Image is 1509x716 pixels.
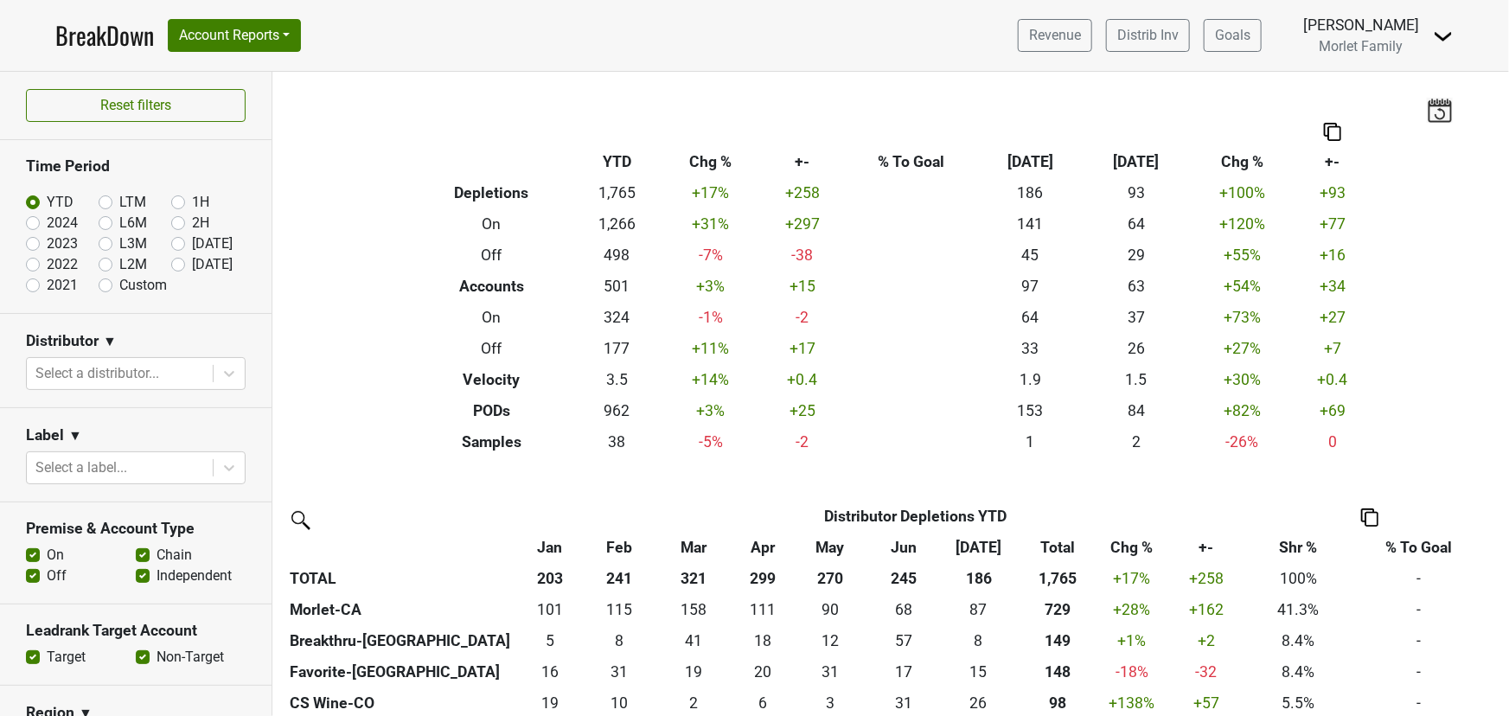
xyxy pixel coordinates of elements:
[572,177,662,208] td: 1,765
[518,532,583,563] th: Jan: activate to sort column ascending
[656,532,731,563] th: Mar: activate to sort column ascending
[47,275,78,296] label: 2021
[411,240,572,271] th: Off
[760,240,844,271] td: -38
[1295,302,1371,333] td: +27
[285,594,518,625] th: Morlet-CA
[1084,271,1189,302] td: 63
[1016,532,1100,563] th: Total: activate to sort column ascending
[794,532,866,563] th: May: activate to sort column ascending
[1295,395,1371,426] td: +69
[735,692,790,714] div: 6
[760,395,844,426] td: +25
[794,563,866,594] th: 270
[1100,656,1164,687] td: -18 %
[732,656,794,687] td: 19.582
[26,520,246,538] h3: Premise & Account Type
[1295,364,1371,395] td: +0.4
[572,271,662,302] td: 501
[1084,146,1189,177] th: [DATE]
[119,192,146,213] label: LTM
[586,598,653,621] div: 115
[1189,333,1295,364] td: +27 %
[1347,563,1491,594] td: -
[662,364,761,395] td: +14 %
[844,146,977,177] th: % To Goal
[1016,656,1100,687] th: 147.996
[662,177,761,208] td: +17 %
[572,426,662,457] td: 38
[662,426,761,457] td: -5 %
[732,563,794,594] th: 299
[1100,625,1164,656] td: +1 %
[119,275,167,296] label: Custom
[1189,177,1295,208] td: +100 %
[866,563,941,594] th: 245
[1189,395,1295,426] td: +82 %
[662,271,761,302] td: +3 %
[285,563,518,594] th: TOTAL
[760,426,844,457] td: -2
[1295,333,1371,364] td: +7
[26,622,246,640] h3: Leadrank Target Account
[586,661,653,683] div: 31
[760,271,844,302] td: +15
[1168,598,1245,621] div: +162
[168,19,301,52] button: Account Reports
[518,594,583,625] td: 101
[977,240,1083,271] td: 45
[572,146,662,177] th: YTD
[411,271,572,302] th: Accounts
[518,563,583,594] th: 203
[794,656,866,687] td: 30.581
[47,647,86,668] label: Target
[735,661,790,683] div: 20
[1020,598,1096,621] div: 729
[192,213,209,233] label: 2H
[871,692,937,714] div: 31
[661,661,727,683] div: 19
[1084,208,1189,240] td: 64
[1249,563,1347,594] td: 100%
[26,426,64,444] h3: Label
[760,333,844,364] td: +17
[1189,570,1224,587] span: +258
[866,656,941,687] td: 17
[47,566,67,586] label: Off
[586,692,653,714] div: 10
[1164,532,1249,563] th: +-: activate to sort column ascending
[1084,395,1189,426] td: 84
[1204,19,1262,52] a: Goals
[582,501,1249,532] th: Distributor Depletions YTD
[662,240,761,271] td: -7 %
[521,661,578,683] div: 16
[662,333,761,364] td: +11 %
[1295,208,1371,240] td: +77
[760,302,844,333] td: -2
[732,625,794,656] td: 18.167
[656,594,731,625] td: 157.5
[1016,594,1100,625] th: 729.000
[119,233,147,254] label: L3M
[1100,594,1164,625] td: +28 %
[798,661,863,683] div: 31
[1016,625,1100,656] th: 149.089
[794,625,866,656] td: 12
[977,333,1083,364] td: 33
[662,395,761,426] td: +3 %
[1020,630,1096,652] div: 149
[794,594,866,625] td: 90
[942,625,1016,656] td: 8
[411,208,572,240] th: On
[977,426,1083,457] td: 1
[1018,19,1092,52] a: Revenue
[47,192,74,213] label: YTD
[47,233,78,254] label: 2023
[735,630,790,652] div: 18
[1320,38,1403,54] span: Morlet Family
[518,625,583,656] td: 4.666
[1347,594,1491,625] td: -
[656,563,731,594] th: 321
[735,598,790,621] div: 111
[157,566,232,586] label: Independent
